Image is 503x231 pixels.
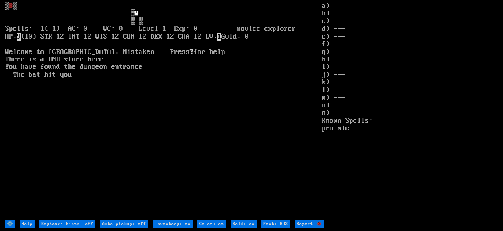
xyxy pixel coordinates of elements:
input: Inventory: on [153,220,193,228]
font: B [9,2,13,10]
mark: 9 [17,33,21,41]
input: Font: DOS [261,220,290,228]
input: Help [20,220,35,228]
font: @ [135,9,139,17]
stats: a) --- b) --- c) --- d) --- e) --- f) --- g) --- h) --- i) --- j) --- k) --- l) --- m) --- n) ---... [322,2,498,220]
mark: 1 [217,33,221,41]
input: ⚙️ [5,220,15,228]
input: Keyboard hints: off [39,220,95,228]
input: Color: on [197,220,226,228]
input: Auto-pickup: off [100,220,148,228]
b: ? [190,48,194,56]
input: Report 🐞 [295,220,324,228]
larn: ▒ ▒ ▒ · ▒·▒ Spells: 1( 1) AC: 0 WC: 0 Level 1 Exp: 0 novice explorer HP: (10) STR=12 INT=12 WIS=1... [5,2,322,220]
input: Bold: on [231,220,257,228]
